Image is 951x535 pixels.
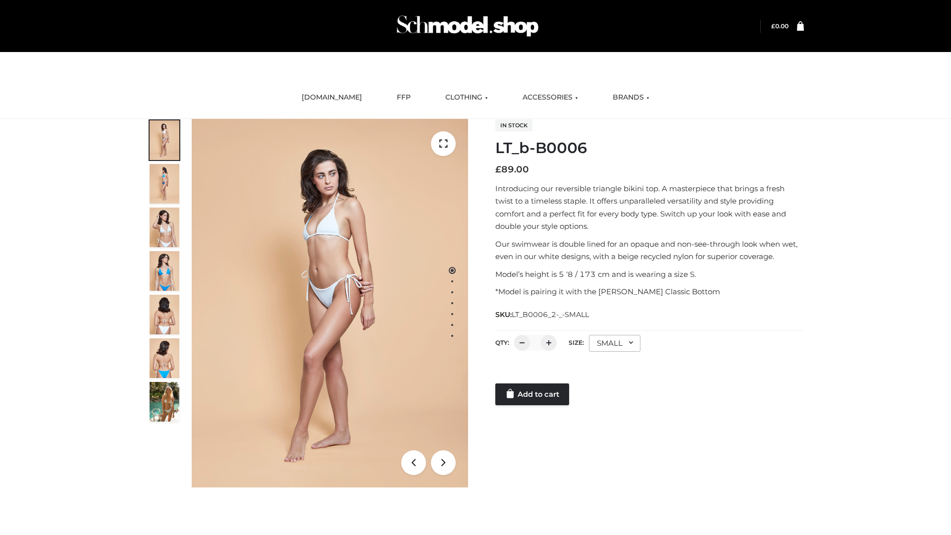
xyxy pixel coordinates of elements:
[150,251,179,291] img: ArielClassicBikiniTop_CloudNine_AzureSky_OW114ECO_4-scaled.jpg
[192,119,468,487] img: ArielClassicBikiniTop_CloudNine_AzureSky_OW114ECO_1
[150,120,179,160] img: ArielClassicBikiniTop_CloudNine_AzureSky_OW114ECO_1-scaled.jpg
[393,6,542,46] img: Schmodel Admin 964
[150,338,179,378] img: ArielClassicBikiniTop_CloudNine_AzureSky_OW114ECO_8-scaled.jpg
[495,238,804,263] p: Our swimwear is double lined for an opaque and non-see-through look when wet, even in our white d...
[605,87,657,108] a: BRANDS
[495,383,569,405] a: Add to cart
[150,164,179,204] img: ArielClassicBikiniTop_CloudNine_AzureSky_OW114ECO_2-scaled.jpg
[389,87,418,108] a: FFP
[569,339,584,346] label: Size:
[771,22,789,30] bdi: 0.00
[589,335,640,352] div: SMALL
[495,309,590,321] span: SKU:
[294,87,370,108] a: [DOMAIN_NAME]
[495,339,509,346] label: QTY:
[495,182,804,233] p: Introducing our reversible triangle bikini top. A masterpiece that brings a fresh twist to a time...
[771,22,789,30] a: £0.00
[495,285,804,298] p: *Model is pairing it with the [PERSON_NAME] Classic Bottom
[495,139,804,157] h1: LT_b-B0006
[771,22,775,30] span: £
[150,295,179,334] img: ArielClassicBikiniTop_CloudNine_AzureSky_OW114ECO_7-scaled.jpg
[512,310,589,319] span: LT_B0006_2-_-SMALL
[495,164,529,175] bdi: 89.00
[515,87,585,108] a: ACCESSORIES
[495,268,804,281] p: Model’s height is 5 ‘8 / 173 cm and is wearing a size S.
[495,119,532,131] span: In stock
[438,87,495,108] a: CLOTHING
[150,208,179,247] img: ArielClassicBikiniTop_CloudNine_AzureSky_OW114ECO_3-scaled.jpg
[150,382,179,422] img: Arieltop_CloudNine_AzureSky2.jpg
[495,164,501,175] span: £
